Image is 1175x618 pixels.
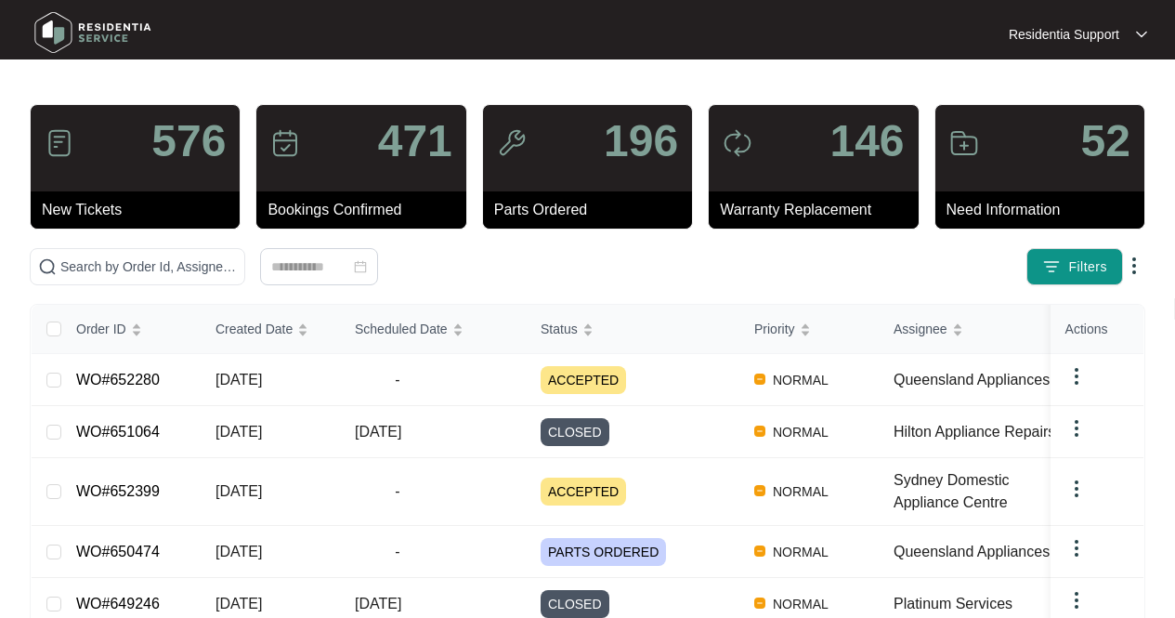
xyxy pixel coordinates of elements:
th: Priority [739,305,879,354]
span: [DATE] [215,596,262,611]
span: Order ID [76,319,126,339]
a: WO#651064 [76,424,160,440]
span: - [355,480,440,503]
span: - [355,541,440,563]
img: Vercel Logo [754,546,765,557]
span: Assignee [894,319,947,339]
img: icon [45,128,74,158]
img: Vercel Logo [754,374,765,385]
span: [DATE] [215,544,262,559]
img: residentia service logo [28,5,158,60]
th: Assignee [879,305,1064,354]
th: Scheduled Date [340,305,526,354]
span: Filters [1068,257,1107,277]
p: 52 [1081,119,1130,164]
p: 471 [378,119,452,164]
div: Platinum Services [894,593,1064,615]
p: 576 [151,119,226,164]
th: Order ID [61,305,201,354]
img: icon [723,128,752,158]
img: dropdown arrow [1065,417,1088,440]
span: PARTS ORDERED [541,538,666,566]
img: search-icon [38,257,57,276]
span: Scheduled Date [355,319,448,339]
span: NORMAL [765,421,836,443]
span: [DATE] [215,483,262,499]
span: [DATE] [215,372,262,388]
button: filter iconFilters [1026,248,1123,285]
span: NORMAL [765,593,836,615]
span: Priority [754,319,795,339]
span: CLOSED [541,590,609,618]
img: filter icon [1042,257,1061,276]
p: Bookings Confirmed [268,199,465,221]
img: Vercel Logo [754,426,765,437]
span: NORMAL [765,541,836,563]
p: Warranty Replacement [720,199,918,221]
span: Created Date [215,319,293,339]
a: WO#650474 [76,544,160,559]
img: icon [270,128,300,158]
div: Hilton Appliance Repairs [894,421,1064,443]
div: Queensland Appliances [894,369,1064,391]
input: Search by Order Id, Assignee Name, Customer Name, Brand and Model [60,256,237,277]
img: icon [949,128,979,158]
img: dropdown arrow [1065,589,1088,611]
p: Parts Ordered [494,199,692,221]
span: [DATE] [355,596,401,611]
th: Actions [1051,305,1143,354]
a: WO#652280 [76,372,160,388]
span: NORMAL [765,369,836,391]
img: dropdown arrow [1065,365,1088,388]
span: ACCEPTED [541,478,626,506]
img: Vercel Logo [754,485,765,496]
span: ACCEPTED [541,366,626,394]
span: Status [541,319,578,339]
span: CLOSED [541,418,609,446]
p: 196 [604,119,678,164]
a: WO#652399 [76,483,160,499]
span: [DATE] [355,424,401,440]
a: WO#649246 [76,596,160,611]
span: - [355,369,440,391]
p: 146 [829,119,904,164]
img: Vercel Logo [754,598,765,609]
img: dropdown arrow [1136,30,1147,39]
img: dropdown arrow [1123,255,1145,277]
p: Need Information [947,199,1144,221]
img: dropdown arrow [1065,537,1088,559]
p: Residentia Support [1009,25,1119,44]
span: [DATE] [215,424,262,440]
th: Status [526,305,739,354]
th: Created Date [201,305,340,354]
div: Queensland Appliances [894,541,1064,563]
span: NORMAL [765,480,836,503]
div: Sydney Domestic Appliance Centre [894,469,1064,514]
img: icon [497,128,527,158]
img: dropdown arrow [1065,478,1088,500]
p: New Tickets [42,199,240,221]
